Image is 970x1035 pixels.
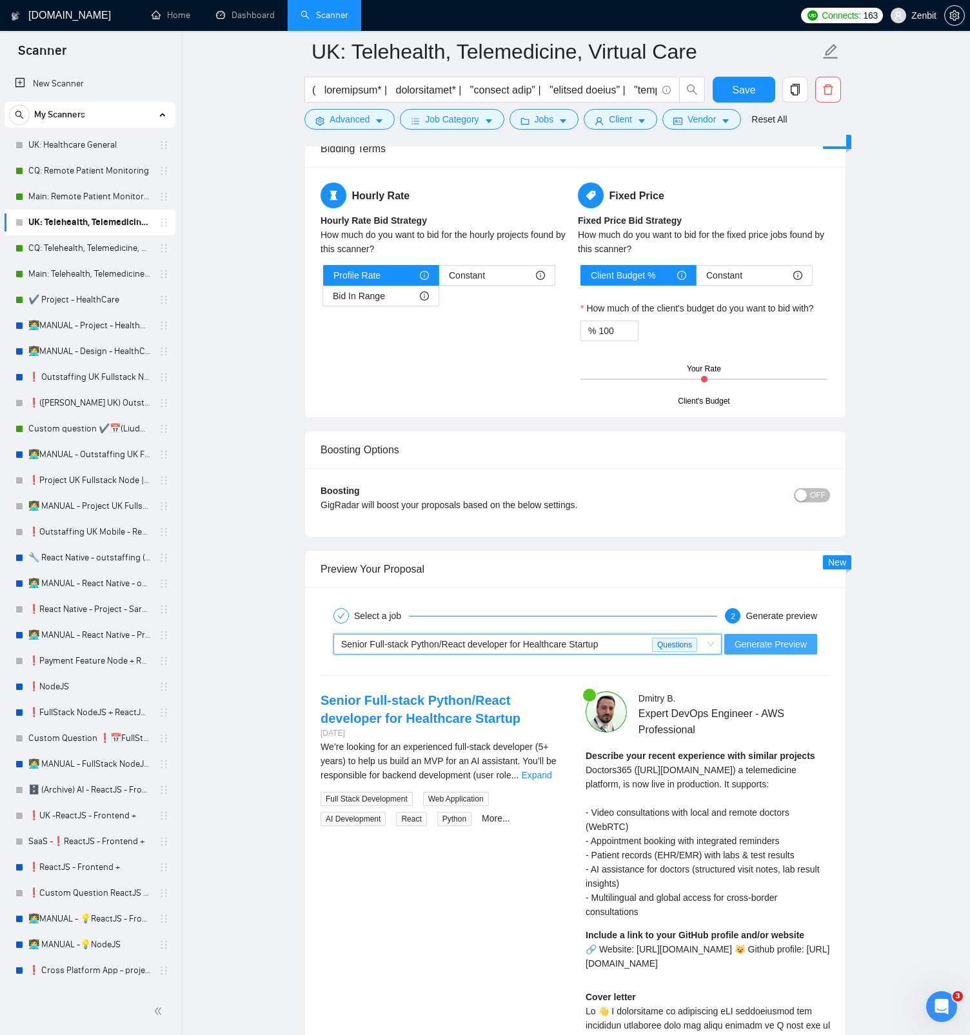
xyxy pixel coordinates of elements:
[375,116,384,126] span: caret-down
[159,604,169,615] span: holder
[321,182,573,208] h5: Hourly Rate
[586,691,627,733] img: c1B5PF6Wz1h8PSbVGY7eAuvu_rueyMK56n-xFTsZMacy15adU2a9znjj0tIZaJaGvC
[28,700,151,725] a: ❗FullStack NodeJS + ReactJS - outstaffing +
[828,557,846,567] span: New
[815,77,841,103] button: delete
[159,398,169,408] span: holder
[536,271,545,280] span: info-circle
[321,727,565,740] div: [DATE]
[28,674,151,700] a: ❗NodeJS
[926,991,957,1022] iframe: Intercom live chat
[321,792,413,806] span: Full Stack Development
[321,742,557,780] span: We’re looking for an experienced full-stack developer (5+ years) to help us build an MVP for an A...
[713,77,775,103] button: Save
[782,77,808,103] button: copy
[816,84,840,95] span: delete
[732,82,755,98] span: Save
[159,346,169,357] span: holder
[153,1005,166,1018] span: double-left
[304,109,395,130] button: settingAdvancedcaret-down
[341,639,598,649] span: Senior Full-stack Python/React developer for Healthcare Startup
[586,765,820,917] span: Doctors365 ([URL][DOMAIN_NAME]) a telemedicine platform, is now live in production. It supports: ...
[321,228,573,256] div: How much do you want to bid for the hourly projects found by this scanner?
[396,812,426,826] span: React
[159,192,169,202] span: holder
[301,10,348,21] a: searchScanner
[953,991,963,1001] span: 3
[28,468,151,493] a: ❗Project UK Fullstack Node | React
[688,112,716,126] span: Vendor
[28,339,151,364] a: 👩‍💻MANUAL - Design - HealthCare
[159,372,169,382] span: holder
[321,486,360,496] b: Boosting
[28,648,151,674] a: ❗Payment Feature Node + React - project
[28,390,151,416] a: ❗([PERSON_NAME] UK) Outstaffing [GEOGRAPHIC_DATA] Fullstack Node | React
[822,8,860,23] span: Connects:
[731,612,735,621] span: 2
[944,5,965,26] button: setting
[159,811,169,821] span: holder
[28,906,151,932] a: 👩‍💻MANUAL - 💡ReactJS - Frontend
[535,112,554,126] span: Jobs
[746,608,817,624] div: Generate preview
[28,803,151,829] a: ❗UK -ReactJS - Frontend +
[333,286,385,306] span: Bid In Range
[28,442,151,468] a: 👩‍💻MANUAL - Outstaffing UK Fullstack Node | React
[159,527,169,537] span: holder
[28,983,151,1009] a: Custom Question ❗📅 Cross Platform App - project
[586,751,815,761] strong: Describe your recent experience with similar projects
[159,862,169,872] span: holder
[586,992,636,1002] strong: Cover letter
[586,944,829,969] span: 🔗 Website: [URL][DOMAIN_NAME] 😺 Github profile: [URL][DOMAIN_NAME]
[793,271,802,280] span: info-circle
[159,424,169,434] span: holder
[159,475,169,486] span: holder
[159,501,169,511] span: holder
[637,116,646,126] span: caret-down
[10,110,29,119] span: search
[337,612,345,620] span: check
[677,271,686,280] span: info-circle
[8,41,77,68] span: Scanner
[28,880,151,906] a: ❗Custom Question ReactJS - Frontend +
[159,269,169,279] span: holder
[595,116,604,126] span: user
[662,86,671,94] span: info-circle
[28,777,151,803] a: 🗄️ (Archive) AI - ReactJS - Frontend
[591,266,655,285] span: Client Budget %
[321,740,565,782] div: We’re looking for an experienced full-stack developer (5+ years) to help us build an MVP for an A...
[28,493,151,519] a: 👩‍💻 MANUAL - Project UK Fullstack Node | React
[945,10,964,21] span: setting
[638,705,792,738] span: Expert DevOps Engineer - AWS Professional
[28,184,151,210] a: Main: Remote Patient Monitoring
[449,266,485,285] span: Constant
[511,770,519,780] span: ...
[724,634,817,655] button: Generate Preview
[420,271,429,280] span: info-circle
[510,109,579,130] button: folderJobscaret-down
[586,930,804,940] strong: Include a link to your GitHub profile and/or website
[312,82,657,98] input: Search Freelance Jobs...
[159,914,169,924] span: holder
[159,759,169,769] span: holder
[559,116,568,126] span: caret-down
[159,682,169,692] span: holder
[159,578,169,589] span: holder
[333,266,381,285] span: Profile Rate
[159,243,169,253] span: holder
[28,854,151,880] a: ❗ReactJS - Frontend +
[578,182,830,208] h5: Fixed Price
[159,836,169,847] span: holder
[28,313,151,339] a: 👩‍💻MANUAL - Project - HealthCare (NodeJS + ReactJS)
[679,77,705,103] button: search
[520,116,530,126] span: folder
[783,84,807,95] span: copy
[34,102,85,128] span: My Scanners
[580,301,814,315] label: How much of the client's budget do you want to bid with?
[312,35,820,68] input: Scanner name...
[425,112,479,126] span: Job Category
[159,320,169,331] span: holder
[894,11,903,20] span: user
[662,109,741,130] button: idcardVendorcaret-down
[822,43,839,60] span: edit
